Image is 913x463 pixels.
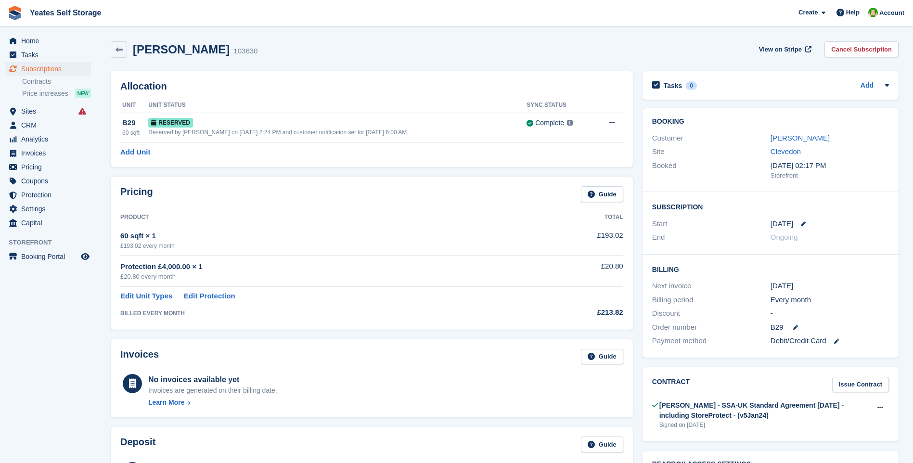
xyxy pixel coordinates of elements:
[21,48,79,62] span: Tasks
[581,349,623,365] a: Guide
[5,202,91,216] a: menu
[75,89,91,98] div: NEW
[527,98,594,113] th: Sync Status
[21,188,79,202] span: Protection
[652,232,771,243] div: End
[5,118,91,132] a: menu
[120,349,159,365] h2: Invoices
[120,437,155,452] h2: Deposit
[5,62,91,76] a: menu
[184,291,235,302] a: Edit Protection
[759,45,802,54] span: View on Stripe
[5,174,91,188] a: menu
[530,256,623,287] td: £20.80
[22,88,91,99] a: Price increases NEW
[21,104,79,118] span: Sites
[122,117,148,129] div: B29
[5,216,91,230] a: menu
[120,309,530,318] div: BILLED EVERY MONTH
[120,81,623,92] h2: Allocation
[832,377,889,393] a: Issue Contract
[22,77,91,86] a: Contracts
[771,335,889,347] div: Debit/Credit Card
[771,233,798,241] span: Ongoing
[22,89,68,98] span: Price increases
[120,261,530,272] div: Protection £4,000.00 × 1
[120,272,530,282] div: £20.80 every month
[5,146,91,160] a: menu
[771,160,889,171] div: [DATE] 02:17 PM
[771,134,830,142] a: [PERSON_NAME]
[824,41,899,57] a: Cancel Subscription
[21,202,79,216] span: Settings
[148,398,277,408] a: Learn More
[120,231,530,242] div: 60 sqft × 1
[530,210,623,225] th: Total
[652,335,771,347] div: Payment method
[120,98,148,113] th: Unit
[120,291,172,302] a: Edit Unit Types
[78,107,86,115] i: Smart entry sync failures have occurred
[21,160,79,174] span: Pricing
[652,295,771,306] div: Billing period
[21,34,79,48] span: Home
[21,216,79,230] span: Capital
[755,41,813,57] a: View on Stripe
[21,62,79,76] span: Subscriptions
[120,147,150,158] a: Add Unit
[21,132,79,146] span: Analytics
[530,307,623,318] div: £213.82
[9,238,96,247] span: Storefront
[664,81,682,90] h2: Tasks
[879,8,904,18] span: Account
[567,120,573,126] img: icon-info-grey-7440780725fd019a000dd9b08b2336e03edf1995a4989e88bcd33f0948082b44.svg
[148,398,184,408] div: Learn More
[148,118,193,128] span: Reserved
[659,421,871,429] div: Signed on [DATE]
[652,219,771,230] div: Start
[79,251,91,262] a: Preview store
[652,146,771,157] div: Site
[652,202,889,211] h2: Subscription
[148,128,527,137] div: Reserved by [PERSON_NAME] on [DATE] 2:24 PM and customer notification set for [DATE] 6:00 AM.
[861,80,874,91] a: Add
[21,118,79,132] span: CRM
[21,250,79,263] span: Booking Portal
[21,146,79,160] span: Invoices
[771,147,801,155] a: Clevedon
[771,281,889,292] div: [DATE]
[581,186,623,202] a: Guide
[120,210,530,225] th: Product
[148,374,277,386] div: No invoices available yet
[530,225,623,255] td: £193.02
[133,43,230,56] h2: [PERSON_NAME]
[5,48,91,62] a: menu
[652,281,771,292] div: Next invoice
[659,400,871,421] div: [PERSON_NAME] - SSA-UK Standard Agreement [DATE] - including StoreProtect - (v5Jan24)
[686,81,697,90] div: 0
[581,437,623,452] a: Guide
[652,160,771,180] div: Booked
[652,308,771,319] div: Discount
[652,118,889,126] h2: Booking
[5,132,91,146] a: menu
[652,377,690,393] h2: Contract
[8,6,22,20] img: stora-icon-8386f47178a22dfd0bd8f6a31ec36ba5ce8667c1dd55bd0f319d3a0aa187defe.svg
[846,8,860,17] span: Help
[771,219,793,230] time: 2025-09-23 00:00:00 UTC
[120,242,530,250] div: £193.02 every month
[148,98,527,113] th: Unit Status
[122,129,148,137] div: 60 sqft
[771,171,889,180] div: Storefront
[5,34,91,48] a: menu
[868,8,878,17] img: Angela Field
[771,322,784,333] span: B29
[652,133,771,144] div: Customer
[798,8,818,17] span: Create
[148,386,277,396] div: Invoices are generated on their billing date.
[652,264,889,274] h2: Billing
[5,104,91,118] a: menu
[652,322,771,333] div: Order number
[771,308,889,319] div: -
[26,5,105,21] a: Yeates Self Storage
